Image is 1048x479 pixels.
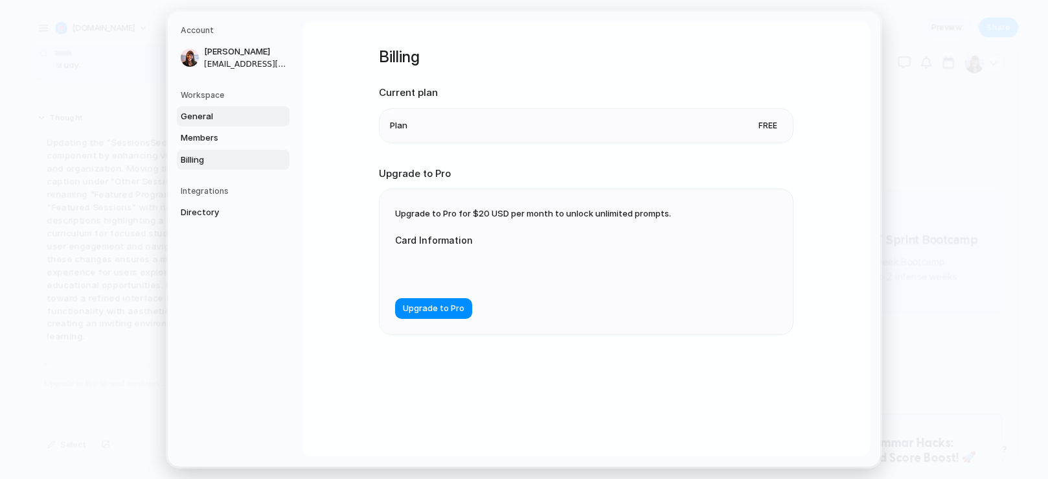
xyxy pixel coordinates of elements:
[395,208,671,218] span: Upgrade to Pro for $20 USD per month to unlock unlimited prompts.
[390,119,407,132] span: Plan
[405,263,644,275] iframe: Secure card payment input frame
[181,132,264,145] span: Members
[177,202,290,223] a: Directory
[204,45,287,58] span: [PERSON_NAME]
[329,334,446,358] button: Time of Day
[540,198,720,215] h3: 2-week SAT Sprint Bootcamp
[97,198,276,215] h3: Bluebook Crash Course
[753,119,782,132] span: Free
[181,25,290,36] h5: Account
[177,106,290,127] a: General
[181,206,264,219] span: Directory
[177,150,290,170] a: Billing
[204,58,287,70] span: [EMAIL_ADDRESS][DOMAIN_NAME]
[395,299,472,320] button: Upgrade to Pro
[319,413,497,444] h2: Problem-Solving and Data Analysis
[21,10,36,31] img: logo-new-small-v2.svg
[97,171,158,190] div: 30 minutes
[177,128,290,148] a: Members
[80,127,736,145] h3: Featured Programs
[379,167,793,181] h2: Upgrade to Pro
[379,86,793,100] h2: Current plan
[340,340,396,352] span: Time of Day
[203,340,256,352] span: Select Date
[181,89,290,101] h5: Workspace
[403,303,464,316] span: Upgrade to Pro
[319,198,498,215] h3: SAT Focus Skill Sessions
[541,413,719,444] h2: 🚀 SAT Grammar Hacks: Guaranteed Score Boost! 🚀
[125,431,199,446] time: [DATE], 2:30 PM
[319,222,498,238] p: Dive deep into a specific study area
[319,171,379,190] div: 75 minutes
[181,154,264,167] span: Billing
[97,222,276,269] p: Get 30 minutes of high-leverage tips and tricks for approaching the digital SAT
[379,45,793,69] h1: Billing
[80,306,736,323] h3: Other Sessions
[192,334,321,358] button: Select Date
[97,431,275,447] p: Starts
[80,57,736,75] h2: SAT Prep Sessions
[181,110,264,123] span: General
[177,41,290,74] a: [PERSON_NAME][EMAIL_ADDRESS][DOMAIN_NAME]
[540,171,590,190] div: 2 weeks
[395,233,654,247] label: Card Information
[540,222,720,253] p: Our classic 4-week Bootcamp condensed into 2 intense weeks
[80,75,598,106] p: These are small-group sessions run by Schoolhouse tutors on topics of their choosing! They are ty...
[181,185,290,197] h5: Integrations
[97,413,275,428] h2: Desmos Tricks and Math tips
